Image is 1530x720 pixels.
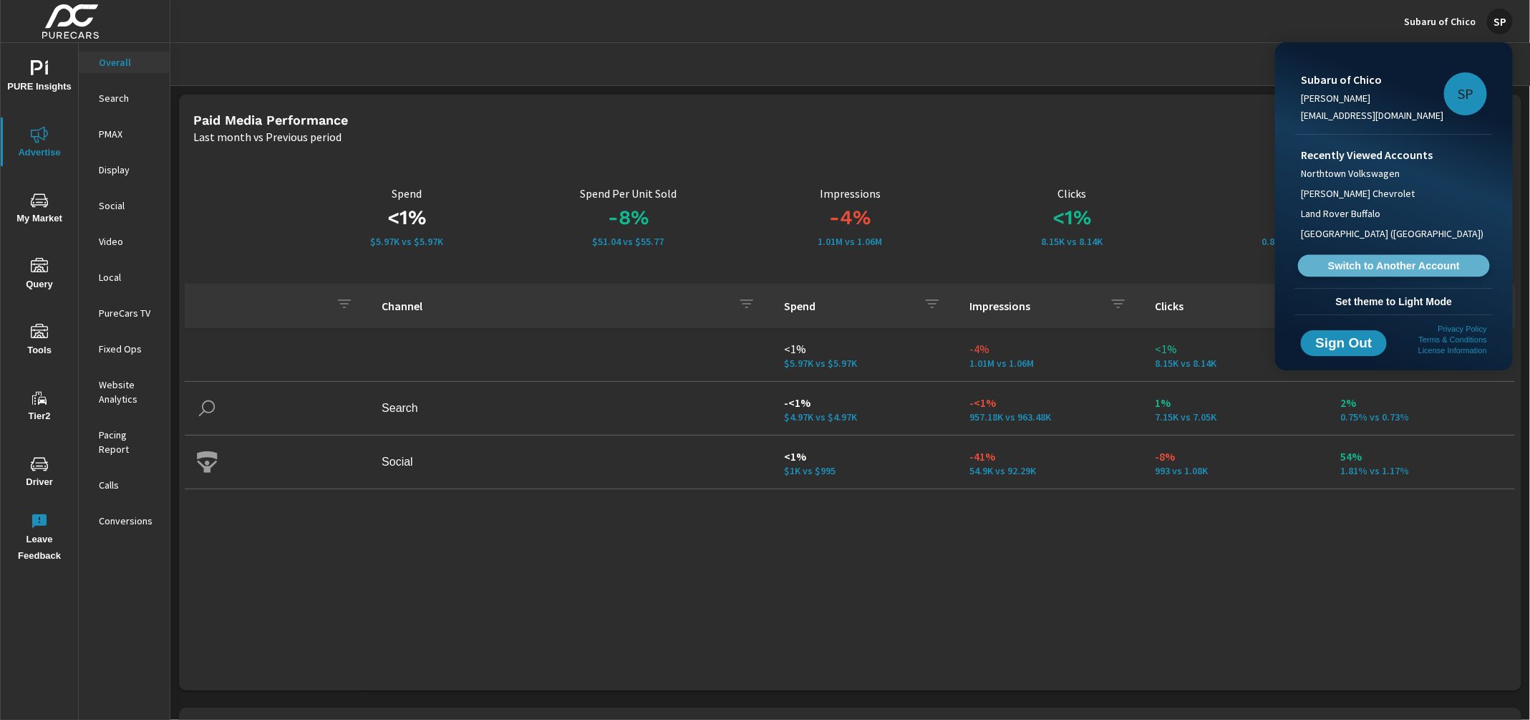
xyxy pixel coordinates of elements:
span: Northtown Volkswagen [1301,166,1400,181]
span: [PERSON_NAME] Chevrolet [1301,186,1415,201]
a: Terms & Conditions [1419,335,1487,344]
p: [PERSON_NAME] [1301,91,1443,105]
span: Land Rover Buffalo [1301,206,1380,221]
p: [EMAIL_ADDRESS][DOMAIN_NAME] [1301,108,1443,123]
p: Recently Viewed Accounts [1301,146,1487,163]
a: Privacy Policy [1438,325,1487,333]
span: [GEOGRAPHIC_DATA] ([GEOGRAPHIC_DATA]) [1301,226,1483,241]
span: Sign Out [1312,337,1375,350]
a: Switch to Another Account [1298,255,1490,277]
a: License Information [1418,346,1487,355]
span: Switch to Another Account [1306,259,1481,273]
div: SP [1444,72,1487,115]
p: Subaru of Chico [1301,71,1443,88]
button: Sign Out [1301,330,1387,356]
button: Set theme to Light Mode [1295,289,1493,315]
span: Set theme to Light Mode [1301,295,1487,308]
